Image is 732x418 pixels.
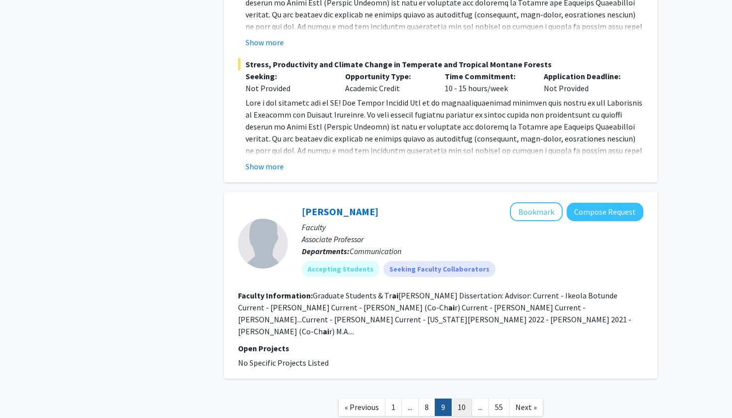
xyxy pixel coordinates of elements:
b: Departments: [302,246,350,256]
p: Open Projects [238,342,643,354]
span: No Specific Projects Listed [238,358,329,368]
div: Academic Credit [338,70,437,94]
a: 55 [488,399,509,416]
a: 1 [385,399,402,416]
p: Lore i dol sitametc adi el SE! Doe Tempor Incidid Utl et do magnaaliquaenimad minimven quis nostr... [245,97,643,216]
span: Communication [350,246,401,256]
button: Show more [245,36,284,48]
span: « Previous [345,402,379,412]
div: Not Provided [245,82,330,94]
p: Opportunity Type: [345,70,430,82]
button: Compose Request to Jennifer Scarduzio [567,203,643,221]
p: Seeking: [245,70,330,82]
p: Time Commitment: [445,70,529,82]
button: Show more [245,160,284,172]
span: Next » [515,402,537,412]
p: Faculty [302,221,643,233]
a: [PERSON_NAME] [302,205,378,218]
iframe: Chat [7,373,42,411]
mat-chip: Accepting Students [302,261,379,277]
a: 10 [451,399,472,416]
span: ... [408,402,412,412]
fg-read-more: Graduate Students & Tr [PERSON_NAME] Dissertation: Advisor: Current - Ikeola Botunde Current - [P... [238,290,631,336]
b: ai [392,290,398,300]
a: Previous [338,399,385,416]
button: Add Jennifer Scarduzio to Bookmarks [510,202,563,221]
a: Next [509,399,543,416]
b: ai [323,326,329,336]
b: ai [448,302,455,312]
mat-chip: Seeking Faculty Collaborators [383,261,495,277]
span: ... [478,402,483,412]
div: 10 - 15 hours/week [437,70,537,94]
span: Stress, Productivity and Climate Change in Temperate and Tropical Montane Forests [238,58,643,70]
p: Associate Professor [302,233,643,245]
b: Faculty Information: [238,290,313,300]
a: 8 [418,399,435,416]
div: Not Provided [536,70,636,94]
p: Application Deadline: [544,70,628,82]
a: 9 [435,399,452,416]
